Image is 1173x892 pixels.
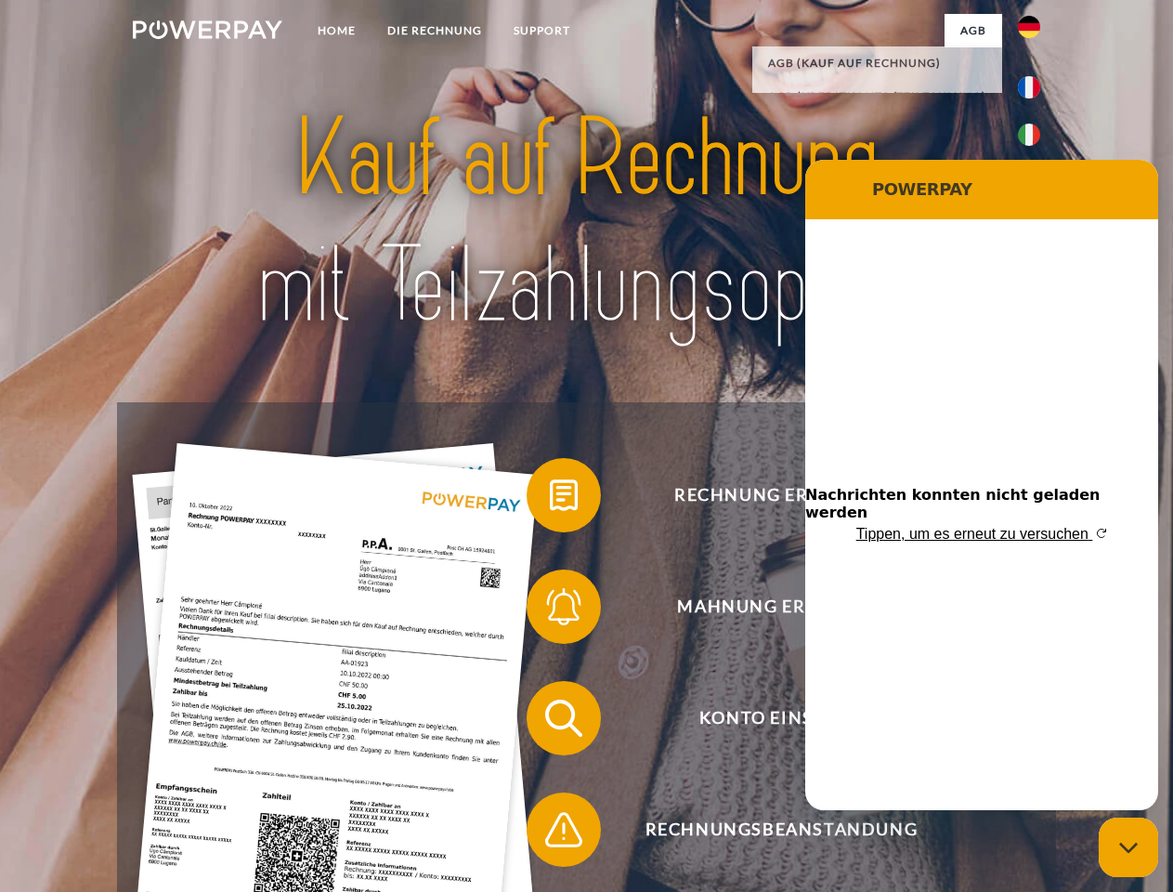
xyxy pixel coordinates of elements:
img: fr [1018,76,1040,98]
a: Home [302,14,371,47]
iframe: Schaltfläche zum Öffnen des Messaging-Fensters [1099,818,1158,877]
button: Rechnung erhalten? [527,458,1010,532]
a: AGB (Kreditkonto/Teilzahlung) [752,80,1002,113]
img: title-powerpay_de.svg [177,89,996,356]
img: qb_search.svg [541,695,587,741]
img: it [1018,124,1040,146]
img: logo-powerpay-white.svg [133,20,282,39]
span: Rechnung erhalten? [554,458,1009,532]
span: Konto einsehen [554,681,1009,755]
button: Mahnung erhalten? [527,570,1010,644]
a: agb [945,14,1002,47]
img: qb_bill.svg [541,472,587,518]
button: Rechnungsbeanstandung [527,793,1010,867]
img: qb_bell.svg [541,584,587,630]
a: AGB (Kauf auf Rechnung) [752,46,1002,80]
iframe: Messaging-Fenster [805,160,1158,810]
img: de [1018,16,1040,38]
span: Mahnung erhalten? [554,570,1009,644]
span: Rechnungsbeanstandung [554,793,1009,867]
a: DIE RECHNUNG [371,14,498,47]
img: qb_warning.svg [541,807,587,853]
a: SUPPORT [498,14,586,47]
button: Konto einsehen [527,681,1010,755]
